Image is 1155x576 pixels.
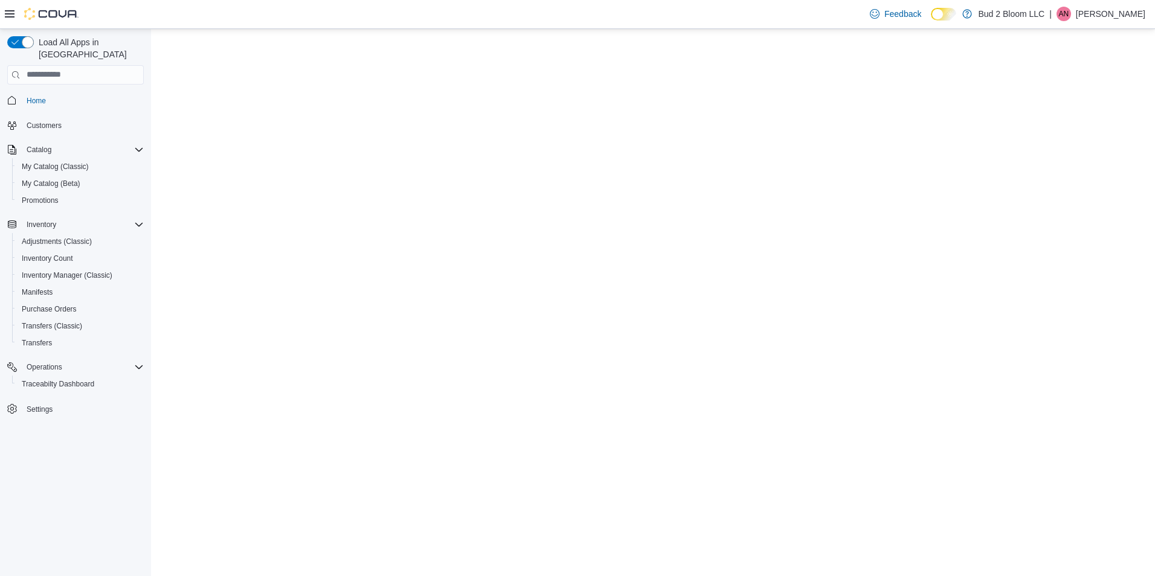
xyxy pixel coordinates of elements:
button: Traceabilty Dashboard [12,376,149,392]
a: Inventory Count [17,251,78,266]
span: Transfers [22,338,52,348]
span: Customers [27,121,62,130]
a: My Catalog (Beta) [17,176,85,191]
span: AN [1059,7,1069,21]
a: My Catalog (Classic) [17,159,94,174]
button: Promotions [12,192,149,209]
span: My Catalog (Beta) [22,179,80,188]
a: Promotions [17,193,63,208]
a: Adjustments (Classic) [17,234,97,249]
a: Settings [22,402,57,417]
span: Traceabilty Dashboard [17,377,144,391]
a: Home [22,94,51,108]
button: My Catalog (Beta) [12,175,149,192]
button: Settings [2,400,149,417]
a: Transfers [17,336,57,350]
span: Inventory [22,217,144,232]
button: Customers [2,117,149,134]
span: Settings [27,405,53,414]
a: Inventory Manager (Classic) [17,268,117,283]
span: Purchase Orders [17,302,144,316]
button: Operations [22,360,67,374]
nav: Complex example [7,87,144,449]
span: Operations [27,362,62,372]
p: | [1049,7,1052,21]
a: Customers [22,118,66,133]
button: Catalog [22,142,56,157]
span: Transfers (Classic) [22,321,82,331]
button: Purchase Orders [12,301,149,318]
span: Adjustments (Classic) [17,234,144,249]
span: Catalog [22,142,144,157]
button: Catalog [2,141,149,158]
span: Inventory Count [17,251,144,266]
button: Inventory [22,217,61,232]
a: Feedback [865,2,926,26]
img: Cova [24,8,79,20]
span: Promotions [17,193,144,208]
span: Inventory Manager (Classic) [22,270,112,280]
a: Manifests [17,285,57,299]
button: Transfers [12,334,149,351]
span: Customers [22,118,144,133]
span: Traceabilty Dashboard [22,379,94,389]
span: Inventory Manager (Classic) [17,268,144,283]
button: Transfers (Classic) [12,318,149,334]
p: [PERSON_NAME] [1076,7,1145,21]
div: Angel Nieves [1057,7,1071,21]
span: Operations [22,360,144,374]
span: My Catalog (Classic) [22,162,89,171]
span: Settings [22,401,144,416]
span: Transfers (Classic) [17,319,144,333]
input: Dark Mode [931,8,956,21]
a: Traceabilty Dashboard [17,377,99,391]
p: Bud 2 Bloom LLC [978,7,1044,21]
a: Purchase Orders [17,302,82,316]
button: Inventory Count [12,250,149,267]
span: Feedback [884,8,921,20]
span: Home [27,96,46,106]
span: My Catalog (Beta) [17,176,144,191]
button: Operations [2,359,149,376]
button: Manifests [12,284,149,301]
span: My Catalog (Classic) [17,159,144,174]
a: Transfers (Classic) [17,319,87,333]
button: Inventory [2,216,149,233]
span: Adjustments (Classic) [22,237,92,246]
button: Adjustments (Classic) [12,233,149,250]
button: Home [2,92,149,109]
span: Catalog [27,145,51,155]
span: Promotions [22,196,59,205]
span: Purchase Orders [22,304,77,314]
button: My Catalog (Classic) [12,158,149,175]
span: Manifests [17,285,144,299]
span: Home [22,93,144,108]
span: Load All Apps in [GEOGRAPHIC_DATA] [34,36,144,60]
span: Inventory Count [22,254,73,263]
span: Transfers [17,336,144,350]
span: Manifests [22,287,53,297]
span: Inventory [27,220,56,229]
button: Inventory Manager (Classic) [12,267,149,284]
